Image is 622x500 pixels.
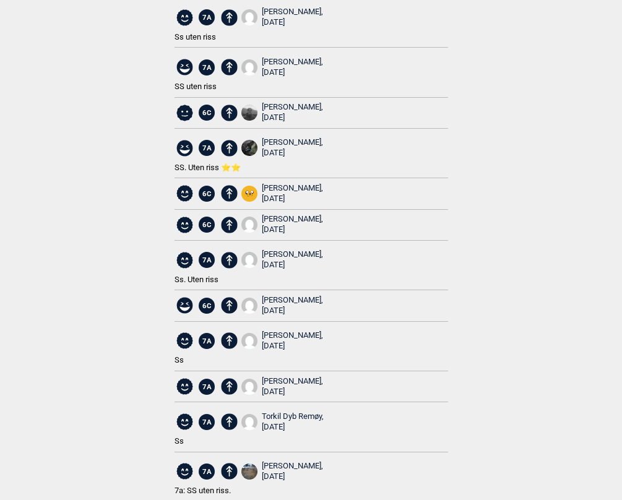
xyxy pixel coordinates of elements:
div: [DATE] [262,260,323,270]
div: [PERSON_NAME], [262,461,323,482]
a: A45 D9 E0 B D63 C 4415 9 BDC 14627150 ABEA[PERSON_NAME], [DATE] [241,137,323,158]
a: User fallback1[PERSON_NAME], [DATE] [241,214,323,235]
span: 7A [199,463,215,480]
span: 7A [199,379,215,395]
div: [PERSON_NAME], [262,376,323,397]
div: [DATE] [262,225,323,235]
a: 53708537 CFBB 4868 8 BEF DB81 A786 F78 D[PERSON_NAME], [DATE] [241,461,323,482]
img: User fallback1 [241,217,257,233]
img: Skjermbilde 2023 05 06 kl 23 48 56 [241,105,257,121]
a: Skjermbilde 2023 05 06 kl 23 48 56[PERSON_NAME], [DATE] [241,102,323,123]
span: 7A [199,333,215,349]
span: Ss [175,355,184,364]
div: [PERSON_NAME], [262,214,323,235]
img: User fallback1 [241,298,257,314]
div: [PERSON_NAME], [262,330,323,351]
span: SS. Uten riss ⭐️⭐️ [175,163,241,172]
span: 6C [199,186,215,202]
span: 6C [199,105,215,121]
div: [PERSON_NAME], [262,137,323,158]
div: [DATE] [262,306,323,316]
span: 7A [199,252,215,268]
div: [DATE] [262,472,323,482]
a: User fallback1[PERSON_NAME], [DATE] [241,376,323,397]
span: 7A [199,140,215,156]
a: Jake square[PERSON_NAME], [DATE] [241,183,323,204]
div: [PERSON_NAME], [262,295,323,316]
a: User fallback1[PERSON_NAME], [DATE] [241,7,323,28]
span: SS uten riss [175,82,217,91]
div: [DATE] [262,17,323,28]
div: [DATE] [262,341,323,351]
div: [DATE] [262,387,323,397]
a: User fallback1[PERSON_NAME], [DATE] [241,57,323,78]
span: 7a: SS uten riss. [175,486,231,495]
div: Torkil Dyb Remøy, [262,412,324,433]
div: [PERSON_NAME], [262,183,323,204]
div: [DATE] [262,422,324,433]
div: [PERSON_NAME], [262,57,323,78]
div: [PERSON_NAME], [262,7,323,28]
img: User fallback1 [241,9,257,25]
span: 7A [199,59,215,75]
span: 6C [199,298,215,314]
span: Ss [175,436,184,446]
img: User fallback1 [241,414,257,430]
div: [DATE] [262,194,323,204]
span: Ss. Uten riss [175,275,218,284]
a: User fallback1Torkil Dyb Remøy, [DATE] [241,412,324,433]
span: Ss uten riss [175,32,216,41]
div: [DATE] [262,67,323,78]
div: [DATE] [262,148,323,158]
img: A45 D9 E0 B D63 C 4415 9 BDC 14627150 ABEA [241,140,257,156]
span: 6C [199,217,215,233]
span: 7A [199,9,215,25]
img: User fallback1 [241,59,257,75]
a: User fallback1[PERSON_NAME], [DATE] [241,249,323,270]
div: [PERSON_NAME], [262,102,323,123]
img: 53708537 CFBB 4868 8 BEF DB81 A786 F78 D [241,463,257,480]
img: Jake square [241,186,257,202]
a: User fallback1[PERSON_NAME], [DATE] [241,330,323,351]
a: User fallback1[PERSON_NAME], [DATE] [241,295,323,316]
img: User fallback1 [241,333,257,349]
span: 7A [199,414,215,430]
img: User fallback1 [241,379,257,395]
div: [PERSON_NAME], [262,249,323,270]
img: User fallback1 [241,252,257,268]
div: [DATE] [262,113,323,123]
